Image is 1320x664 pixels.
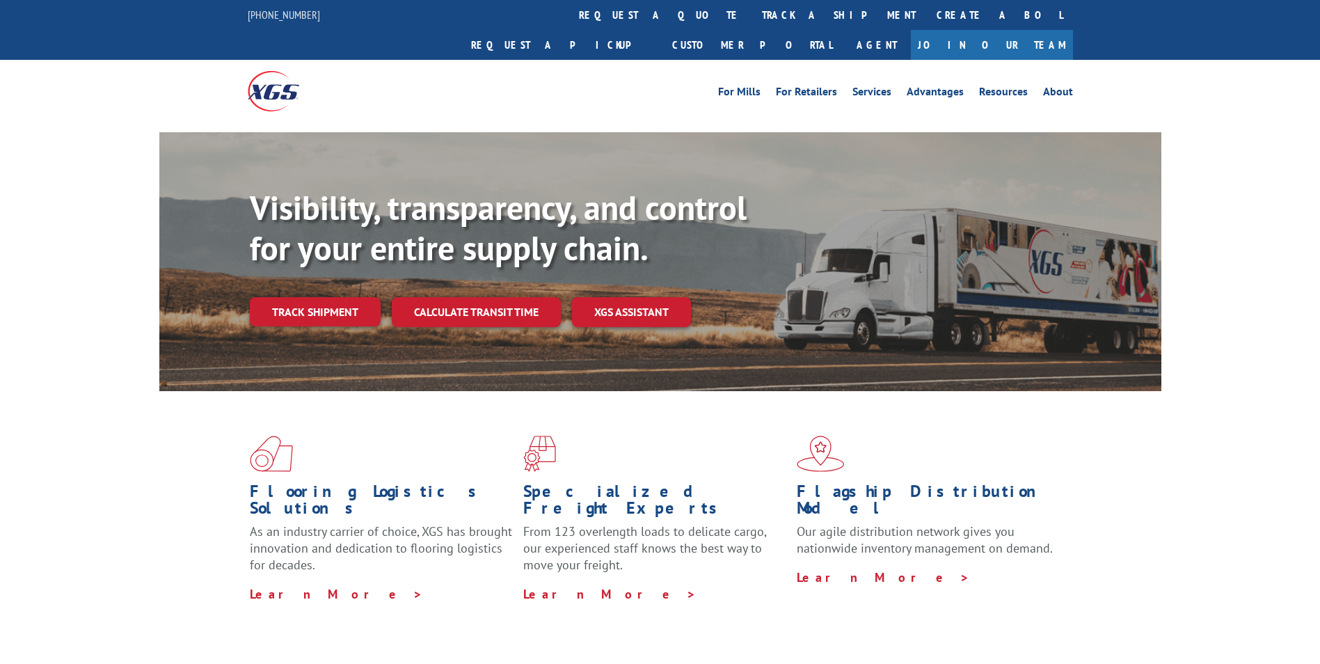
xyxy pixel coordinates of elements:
a: Track shipment [250,297,381,326]
img: xgs-icon-focused-on-flooring-red [523,436,556,472]
p: From 123 overlength loads to delicate cargo, our experienced staff knows the best way to move you... [523,523,786,585]
a: About [1043,86,1073,102]
a: Learn More > [797,569,970,585]
a: [PHONE_NUMBER] [248,8,320,22]
a: For Retailers [776,86,837,102]
a: Learn More > [250,586,423,602]
a: XGS ASSISTANT [572,297,691,327]
a: Join Our Team [911,30,1073,60]
a: For Mills [718,86,761,102]
a: Request a pickup [461,30,662,60]
a: Learn More > [523,586,697,602]
h1: Flagship Distribution Model [797,483,1060,523]
a: Agent [843,30,911,60]
a: Resources [979,86,1028,102]
h1: Flooring Logistics Solutions [250,483,513,523]
h1: Specialized Freight Experts [523,483,786,523]
a: Customer Portal [662,30,843,60]
a: Calculate transit time [392,297,561,327]
a: Advantages [907,86,964,102]
img: xgs-icon-flagship-distribution-model-red [797,436,845,472]
span: As an industry carrier of choice, XGS has brought innovation and dedication to flooring logistics... [250,523,512,573]
a: Services [852,86,891,102]
b: Visibility, transparency, and control for your entire supply chain. [250,186,747,269]
span: Our agile distribution network gives you nationwide inventory management on demand. [797,523,1053,556]
img: xgs-icon-total-supply-chain-intelligence-red [250,436,293,472]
